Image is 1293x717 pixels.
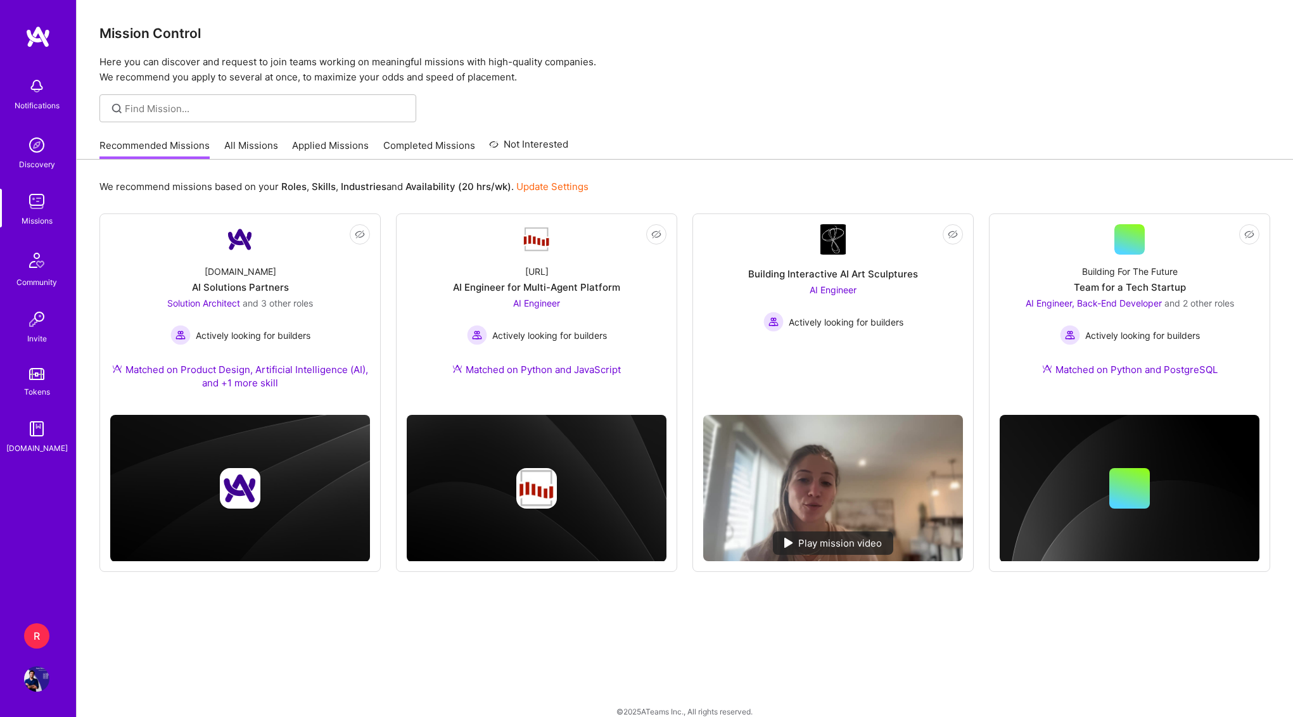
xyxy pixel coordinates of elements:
img: bell [24,73,49,99]
b: Skills [312,181,336,193]
div: Community [16,276,57,289]
div: Missions [22,214,53,227]
div: [DOMAIN_NAME] [205,265,276,278]
span: Actively looking for builders [196,329,310,342]
div: Discovery [19,158,55,171]
img: logo [25,25,51,48]
span: Solution Architect [167,298,240,308]
div: Tokens [24,385,50,398]
div: Play mission video [773,531,893,555]
a: User Avatar [21,666,53,692]
a: Update Settings [516,181,589,193]
a: Recommended Missions [99,139,210,160]
b: Roles [281,181,307,193]
span: AI Engineer [810,284,857,295]
span: and 3 other roles [243,298,313,308]
span: AI Engineer [513,298,560,308]
a: Company LogoBuilding Interactive AI Art SculpturesAI Engineer Actively looking for buildersActive... [703,224,963,405]
div: Building Interactive AI Art Sculptures [748,267,918,281]
a: Building For The FutureTeam for a Tech StartupAI Engineer, Back-End Developer and 2 other rolesAc... [1000,224,1259,391]
img: Company Logo [225,224,255,255]
p: We recommend missions based on your , , and . [99,180,589,193]
div: Building For The Future [1082,265,1178,278]
div: R [24,623,49,649]
div: [URL] [525,265,549,278]
p: Here you can discover and request to join teams working on meaningful missions with high-quality ... [99,54,1270,85]
h3: Mission Control [99,25,1270,41]
img: Company logo [220,468,260,509]
i: icon EyeClosed [1244,229,1254,239]
i: icon EyeClosed [948,229,958,239]
b: Industries [341,181,386,193]
b: Availability (20 hrs/wk) [405,181,511,193]
div: AI Solutions Partners [192,281,289,294]
img: cover [407,415,666,562]
img: Ateam Purple Icon [452,364,462,374]
div: [DOMAIN_NAME] [6,441,68,455]
img: Company Logo [521,226,552,253]
a: R [21,623,53,649]
span: and 2 other roles [1164,298,1234,308]
a: Company Logo[DOMAIN_NAME]AI Solutions PartnersSolution Architect and 3 other rolesActively lookin... [110,224,370,405]
img: Actively looking for builders [467,325,487,345]
i: icon EyeClosed [651,229,661,239]
a: Applied Missions [292,139,369,160]
img: No Mission [703,415,963,561]
img: tokens [29,368,44,380]
a: All Missions [224,139,278,160]
img: play [784,538,793,548]
img: User Avatar [24,666,49,692]
img: Ateam Purple Icon [1042,364,1052,374]
div: Matched on Product Design, Artificial Intelligence (AI), and +1 more skill [110,363,370,390]
span: AI Engineer, Back-End Developer [1026,298,1162,308]
input: Find Mission... [125,102,407,115]
img: cover [110,415,370,562]
img: Company Logo [820,224,846,255]
div: Team for a Tech Startup [1074,281,1186,294]
div: AI Engineer for Multi-Agent Platform [453,281,620,294]
a: Completed Missions [383,139,475,160]
div: Invite [27,332,47,345]
div: Notifications [15,99,60,112]
img: Actively looking for builders [1060,325,1080,345]
img: Actively looking for builders [170,325,191,345]
span: Actively looking for builders [492,329,607,342]
div: Matched on Python and PostgreSQL [1042,363,1218,376]
a: Company Logo[URL]AI Engineer for Multi-Agent PlatformAI Engineer Actively looking for buildersAct... [407,224,666,391]
span: Actively looking for builders [789,315,903,329]
div: Matched on Python and JavaScript [452,363,621,376]
img: Invite [24,307,49,332]
img: Community [22,245,52,276]
img: Actively looking for builders [763,312,784,332]
img: Company logo [516,468,557,509]
i: icon SearchGrey [110,101,124,116]
img: cover [1000,415,1259,562]
img: guide book [24,416,49,441]
img: discovery [24,132,49,158]
span: Actively looking for builders [1085,329,1200,342]
img: teamwork [24,189,49,214]
i: icon EyeClosed [355,229,365,239]
a: Not Interested [489,137,568,160]
img: Ateam Purple Icon [112,364,122,374]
